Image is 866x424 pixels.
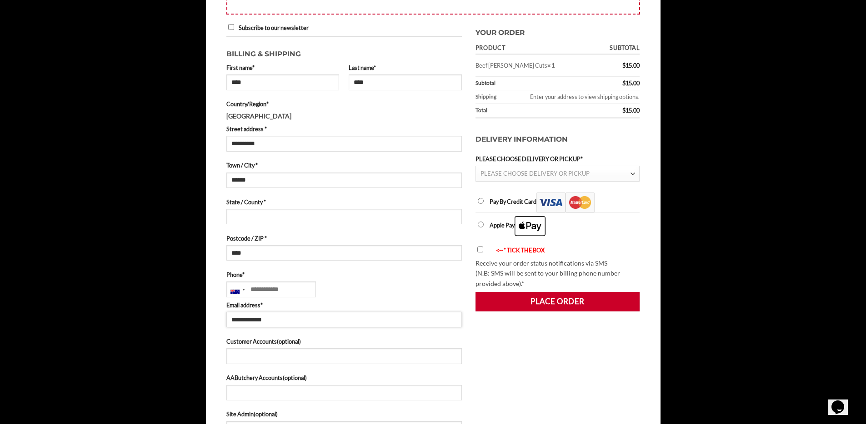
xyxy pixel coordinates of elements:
td: Enter your address to view shipping options. [504,90,640,104]
span: Subscribe to our newsletter [239,24,309,31]
bdi: 15.00 [622,107,640,114]
label: Street address [226,124,462,133]
th: Subtotal [476,77,593,90]
label: Apple Pay [490,222,546,229]
label: PLEASE CHOOSE DELIVERY OR PICKUP [476,154,640,163]
h3: Your order [476,23,640,39]
label: Customer Accounts [226,337,462,346]
th: Shipping [476,90,504,104]
label: State / County [226,197,462,207]
label: Phone [226,270,462,279]
label: AAButchery Accounts [226,373,462,382]
h3: Delivery Information [476,125,640,154]
p: Receive your order status notifications via SMS (N.B: SMS will be sent to your billing phone numb... [476,258,640,289]
label: Last name [349,63,462,72]
span: (optional) [254,410,278,418]
span: (optional) [277,338,301,345]
button: Place order [476,292,640,311]
span: $ [622,79,626,87]
span: (optional) [283,374,307,381]
span: $ [622,107,626,114]
iframe: chat widget [828,388,857,415]
img: Pay By Credit Card [536,192,595,212]
label: Pay By Credit Card [490,198,595,205]
img: arrow-blink.gif [488,248,496,254]
label: Town / City [226,161,462,170]
th: Product [476,42,593,55]
bdi: 15.00 [622,62,640,69]
span: PLEASE CHOOSE DELIVERY OR PICKUP [481,170,590,177]
img: Apple Pay [515,216,546,236]
label: Country/Region [226,99,462,108]
label: Site Admin [226,409,462,419]
label: First name [226,63,340,72]
th: Total [476,104,593,118]
span: $ [622,62,626,69]
strong: × 1 [547,62,555,69]
input: <-- * TICK THE BOX [477,247,483,252]
font: <-- * TICK THE BOX [496,247,545,254]
div: Australia: +61 [227,282,248,296]
h3: Billing & Shipping [226,44,462,60]
label: Postcode / ZIP [226,234,462,243]
input: Subscribe to our newsletter [228,24,234,30]
bdi: 15.00 [622,79,640,87]
td: Beef [PERSON_NAME] Cuts [476,55,593,76]
th: Subtotal [593,42,640,55]
label: Email address [226,301,462,310]
strong: [GEOGRAPHIC_DATA] [226,112,291,120]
